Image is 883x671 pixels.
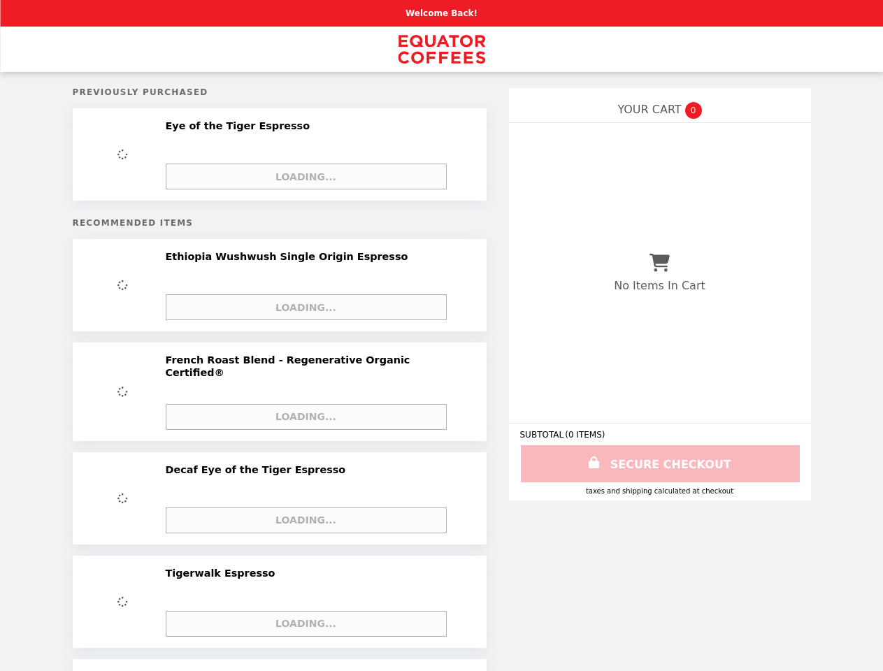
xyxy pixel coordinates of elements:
span: SUBTOTAL [520,430,566,440]
p: Welcome Back! [405,8,478,18]
span: 0 [685,102,702,119]
h2: Decaf Eye of the Tiger Espresso [166,463,352,476]
h2: Tigerwalk Espresso [166,567,281,579]
p: No Items In Cart [614,279,705,292]
img: Brand Logo [398,35,485,64]
h2: Ethiopia Wushwush Single Origin Espresso [166,250,414,263]
span: YOUR CART [617,103,681,116]
h5: Recommended Items [73,218,487,228]
h5: Previously Purchased [73,87,487,97]
span: ( 0 ITEMS ) [565,430,605,440]
h2: French Roast Blend - Regenerative Organic Certified® [166,354,466,380]
h2: Eye of the Tiger Espresso [166,120,316,132]
div: Taxes and Shipping calculated at checkout [520,487,800,495]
